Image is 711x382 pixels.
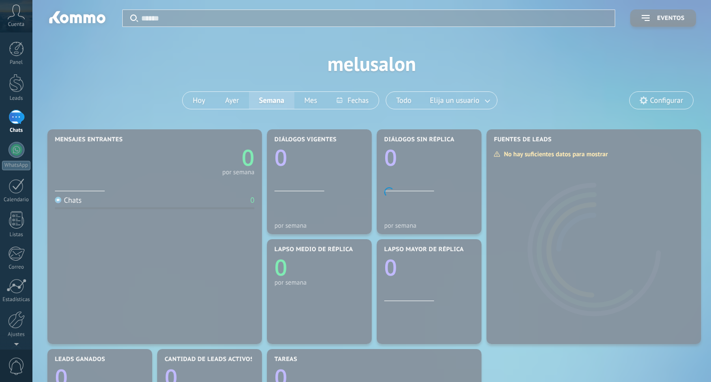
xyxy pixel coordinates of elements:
div: Leads [2,95,31,102]
div: Correo [2,264,31,271]
div: Listas [2,232,31,238]
span: Cuenta [8,21,24,28]
div: Panel [2,59,31,66]
div: Ajustes [2,332,31,338]
div: Chats [2,127,31,134]
div: Calendario [2,197,31,203]
div: Estadísticas [2,297,31,303]
div: WhatsApp [2,161,30,170]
